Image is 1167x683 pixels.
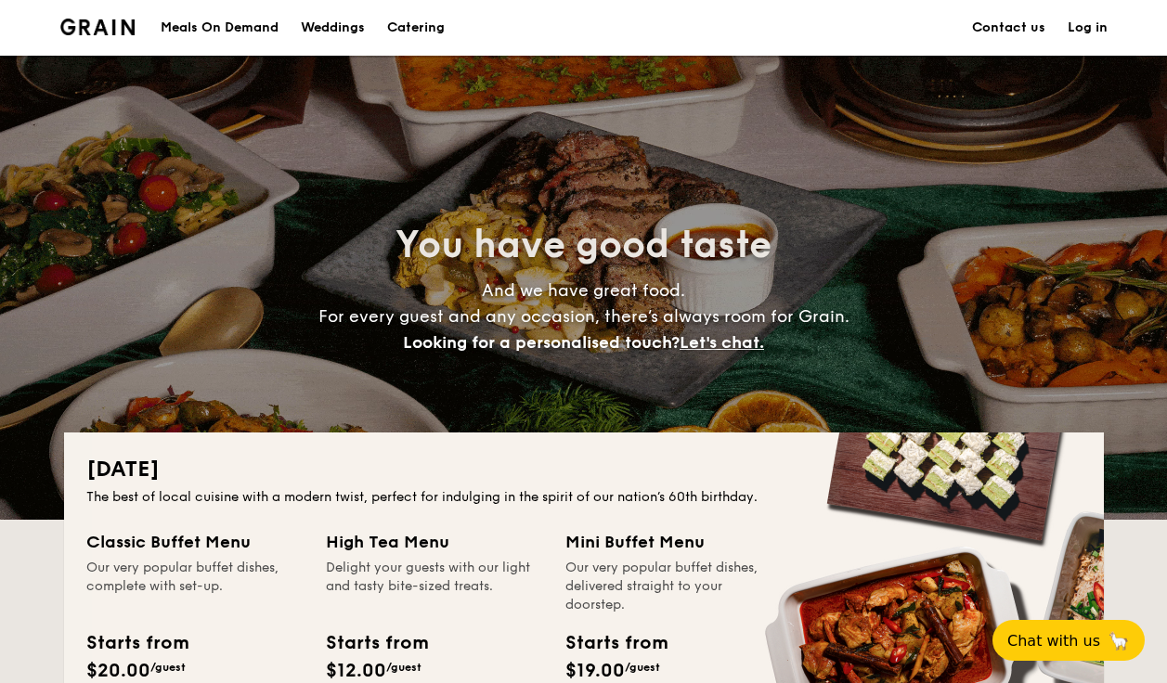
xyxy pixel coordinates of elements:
[86,455,1082,484] h2: [DATE]
[565,660,625,682] span: $19.00
[86,660,150,682] span: $20.00
[565,559,783,614] div: Our very popular buffet dishes, delivered straight to your doorstep.
[318,280,849,353] span: And we have great food. For every guest and any occasion, there’s always room for Grain.
[326,559,543,614] div: Delight your guests with our light and tasty bite-sized treats.
[86,529,304,555] div: Classic Buffet Menu
[86,559,304,614] div: Our very popular buffet dishes, complete with set-up.
[1108,630,1130,651] span: 🦙
[60,19,136,35] img: Grain
[625,661,660,674] span: /guest
[565,629,667,657] div: Starts from
[326,529,543,555] div: High Tea Menu
[326,629,427,657] div: Starts from
[680,332,764,353] span: Let's chat.
[326,660,386,682] span: $12.00
[565,529,783,555] div: Mini Buffet Menu
[86,488,1082,507] div: The best of local cuisine with a modern twist, perfect for indulging in the spirit of our nation’...
[395,223,772,267] span: You have good taste
[403,332,680,353] span: Looking for a personalised touch?
[150,661,186,674] span: /guest
[1007,632,1100,650] span: Chat with us
[992,620,1145,661] button: Chat with us🦙
[60,19,136,35] a: Logotype
[86,629,188,657] div: Starts from
[386,661,421,674] span: /guest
